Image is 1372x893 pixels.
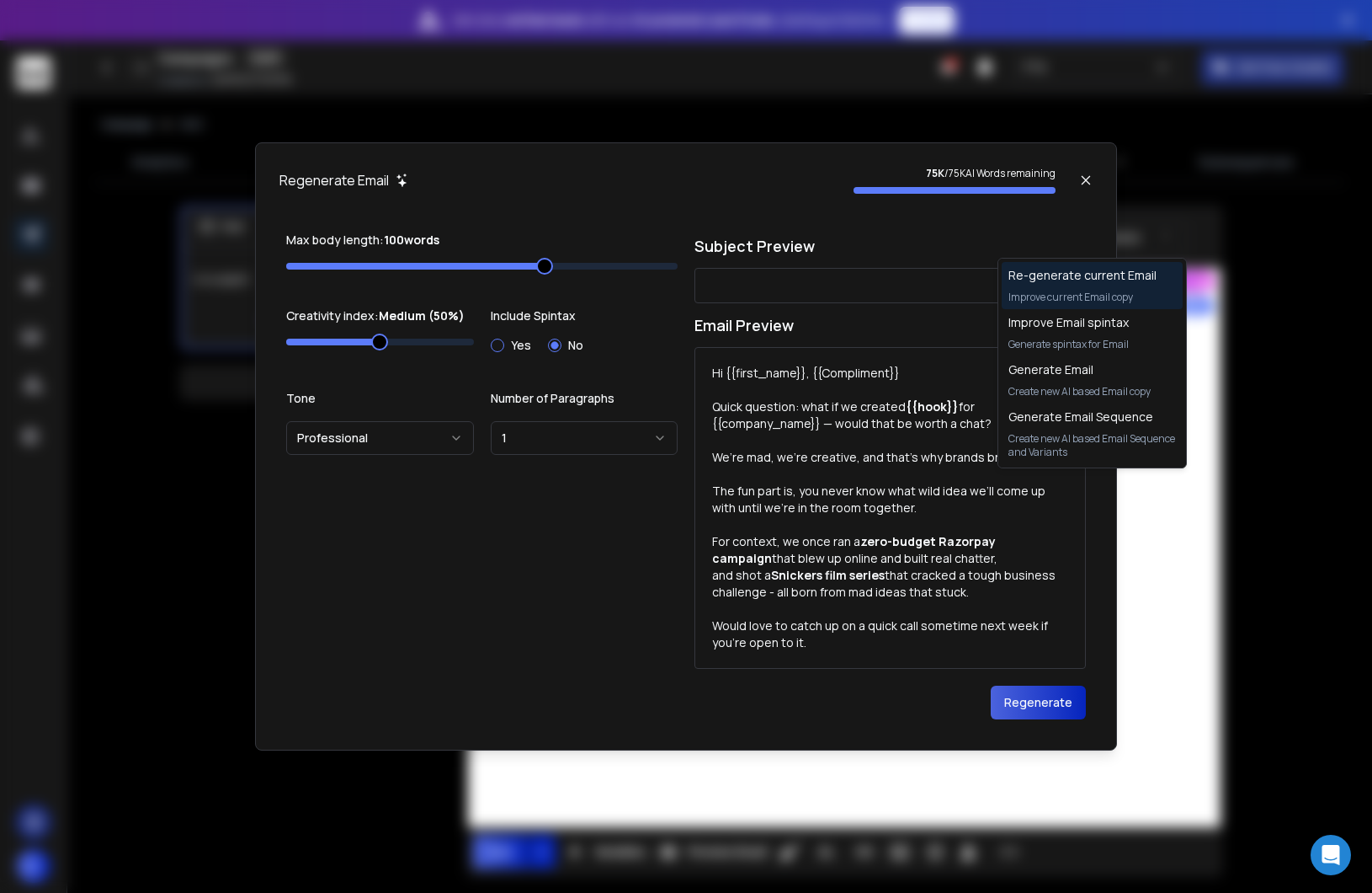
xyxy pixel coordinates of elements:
button: Regenerate [991,686,1086,719]
p: Quick question: what if we created for {{company_name}} — would that be worth a chat? [712,398,1068,432]
h1: Regenerate Email [279,170,389,190]
strong: 75K [926,166,944,180]
label: No [568,340,583,351]
h1: Improve Email spintax [1008,314,1129,331]
h1: Subject Preview [694,234,1086,258]
p: The fun part is, you never know what wild idea we’ll come up with until we’re in the room together. [712,483,1068,516]
strong: zero-budget Razorpay campaign [712,533,998,566]
p: We’re mad, we’re creative, and that’s why brands bring us in. [712,449,1068,466]
p: Would love to catch up on a quick call sometime next week if you’re open to it. [712,618,1068,651]
p: / 75K AI Words remaining [854,167,1056,180]
label: Yes [511,340,531,351]
strong: Snickers film series [771,567,885,583]
p: Create new AI based Email Sequence and Variants [1008,432,1176,459]
p: and shot a that cracked a tough business challenge - all born from mad ideas that stuck. [712,567,1068,601]
button: Professional [286,421,474,455]
label: Creativity index: [286,310,474,322]
strong: 100 words [384,232,439,248]
p: For context, we once ran a that blew up online and built real chatter, [712,533,1068,567]
h1: Generate Email [1008,361,1151,378]
button: 1 [491,421,678,455]
strong: Medium (50%) [379,307,465,324]
h1: Email Preview [694,313,1086,337]
h1: Generate Email Sequence [1008,409,1176,425]
label: Max body length: [286,234,678,246]
label: Tone [286,393,474,404]
strong: {{hook}} [906,398,959,414]
p: Generate spintax for Email [1008,338,1129,351]
div: Open Intercom Messenger [1311,835,1351,875]
h1: Re-generate current Email [1008,267,1157,284]
label: Include Spintax [491,310,678,322]
p: Hi {{first_name}}, {{Compliment}} [712,365,1068,382]
p: Improve current Email copy [1008,291,1157,304]
p: Create new AI based Email copy [1008,385,1151,398]
label: Number of Paragraphs [491,393,678,404]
